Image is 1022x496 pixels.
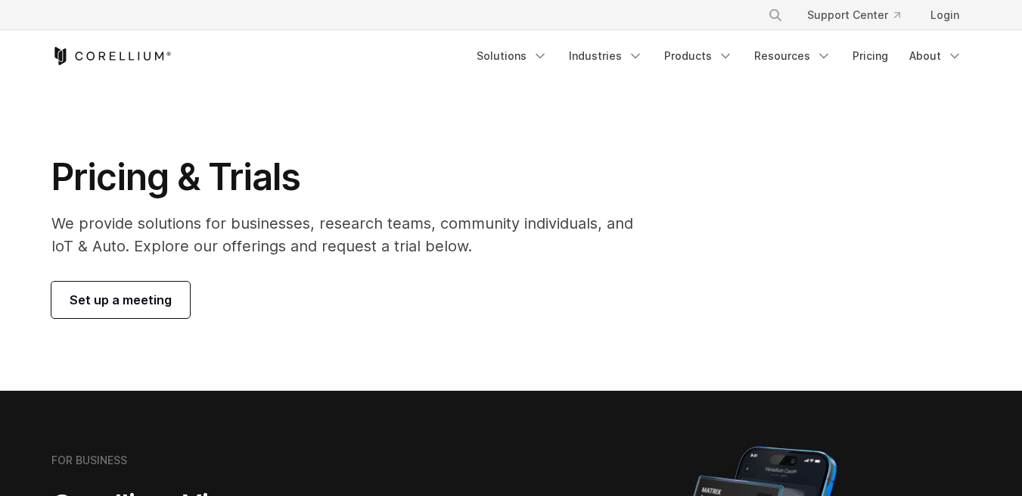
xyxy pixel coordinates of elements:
h6: FOR BUSINESS [51,454,127,467]
p: We provide solutions for businesses, research teams, community individuals, and IoT & Auto. Explo... [51,212,654,257]
span: Set up a meeting [70,291,172,309]
a: Solutions [468,42,557,70]
a: Set up a meeting [51,282,190,318]
h1: Pricing & Trials [51,154,654,200]
a: Login [918,2,971,29]
a: Resources [745,42,840,70]
a: About [900,42,971,70]
a: Pricing [843,42,897,70]
div: Navigation Menu [750,2,971,29]
a: Products [655,42,742,70]
a: Support Center [795,2,912,29]
a: Corellium Home [51,47,172,65]
div: Navigation Menu [468,42,971,70]
button: Search [762,2,789,29]
a: Industries [560,42,652,70]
